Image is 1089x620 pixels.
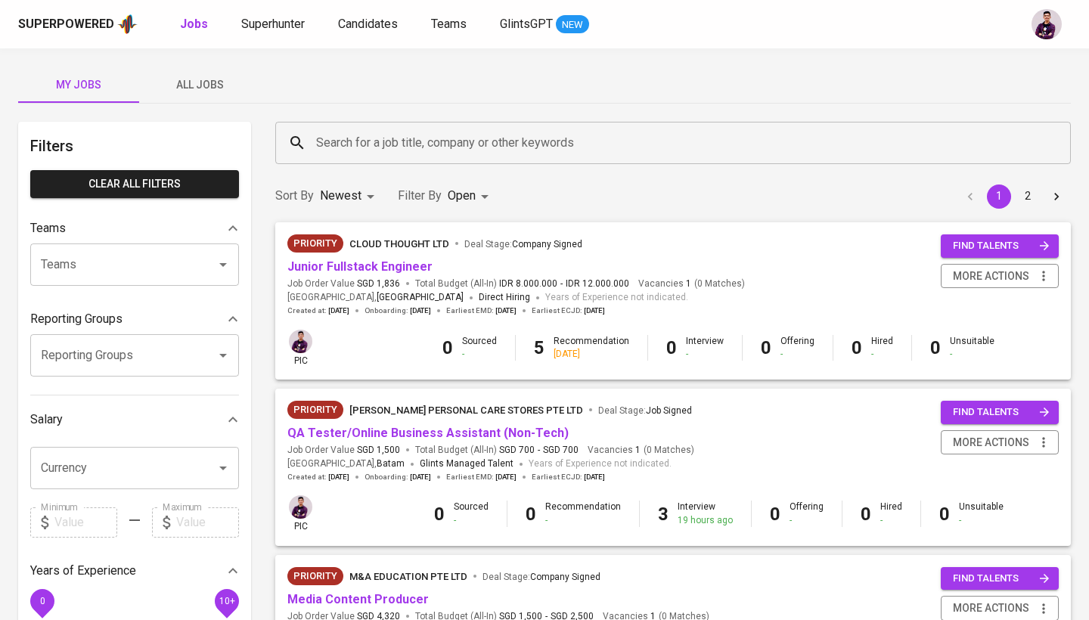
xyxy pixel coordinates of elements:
[287,472,349,482] span: Created at :
[349,571,467,582] span: M&A Education Pte Ltd
[30,213,239,243] div: Teams
[658,504,669,525] b: 3
[941,401,1059,424] button: find talents
[941,430,1059,455] button: more actions
[39,595,45,606] span: 0
[462,348,497,361] div: -
[377,290,464,305] span: [GEOGRAPHIC_DATA]
[287,236,343,251] span: Priority
[241,15,308,34] a: Superhunter
[684,277,691,290] span: 1
[532,472,605,482] span: Earliest ECJD :
[287,277,400,290] span: Job Order Value
[446,472,517,482] span: Earliest EMD :
[956,184,1071,209] nav: pagination navigation
[287,426,569,440] a: QA Tester/Online Business Assistant (Non-Tech)
[880,501,902,526] div: Hired
[287,234,343,253] div: New Job received from Demand Team
[462,335,497,361] div: Sourced
[30,405,239,435] div: Salary
[287,567,343,585] div: New Job received from Demand Team
[852,337,862,358] b: 0
[554,335,629,361] div: Recommendation
[959,501,1004,526] div: Unsuitable
[959,514,1004,527] div: -
[953,599,1029,618] span: more actions
[287,494,314,533] div: pic
[431,17,467,31] span: Teams
[328,305,349,316] span: [DATE]
[666,337,677,358] b: 0
[495,472,517,482] span: [DATE]
[328,472,349,482] span: [DATE]
[770,504,780,525] b: 0
[398,187,442,205] p: Filter By
[584,472,605,482] span: [DATE]
[349,238,449,250] span: Cloud Thought LTD
[442,337,453,358] b: 0
[633,444,641,457] span: 1
[287,328,314,367] div: pic
[545,290,688,305] span: Years of Experience not indicated.
[287,401,343,419] div: New Job received from Demand Team
[338,17,398,31] span: Candidates
[686,348,724,361] div: -
[953,433,1029,452] span: more actions
[357,444,400,457] span: SGD 1,500
[415,444,579,457] span: Total Budget (All-In)
[646,405,692,416] span: Job Signed
[512,239,582,250] span: Company Signed
[30,304,239,334] div: Reporting Groups
[30,310,123,328] p: Reporting Groups
[454,514,489,527] div: -
[530,572,600,582] span: Company Signed
[287,592,429,606] a: Media Content Producer
[287,444,400,457] span: Job Order Value
[500,15,589,34] a: GlintsGPT NEW
[30,411,63,429] p: Salary
[545,514,621,527] div: -
[584,305,605,316] span: [DATE]
[365,472,431,482] span: Onboarding :
[780,348,814,361] div: -
[941,234,1059,258] button: find talents
[1044,184,1069,209] button: Go to next page
[30,170,239,198] button: Clear All filters
[54,507,117,538] input: Value
[287,259,433,274] a: Junior Fullstack Engineer
[861,504,871,525] b: 0
[338,15,401,34] a: Candidates
[953,267,1029,286] span: more actions
[545,501,621,526] div: Recommendation
[410,472,431,482] span: [DATE]
[871,335,893,361] div: Hired
[219,595,234,606] span: 10+
[529,457,672,472] span: Years of Experience not indicated.
[941,567,1059,591] button: find talents
[560,277,563,290] span: -
[287,305,349,316] span: Created at :
[446,305,517,316] span: Earliest EMD :
[499,277,557,290] span: IDR 8.000.000
[532,305,605,316] span: Earliest ECJD :
[1016,184,1040,209] button: Go to page 2
[18,13,138,36] a: Superpoweredapp logo
[287,457,405,472] span: [GEOGRAPHIC_DATA] ,
[289,330,312,353] img: erwin@glints.com
[213,457,234,479] button: Open
[275,187,314,205] p: Sort By
[930,337,941,358] b: 0
[950,348,994,361] div: -
[454,501,489,526] div: Sourced
[357,277,400,290] span: SGD 1,836
[987,184,1011,209] button: page 1
[678,514,733,527] div: 19 hours ago
[377,457,405,472] span: Batam
[410,305,431,316] span: [DATE]
[287,402,343,417] span: Priority
[500,17,553,31] span: GlintsGPT
[953,404,1050,421] span: find talents
[790,514,824,527] div: -
[213,254,234,275] button: Open
[464,239,582,250] span: Deal Stage :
